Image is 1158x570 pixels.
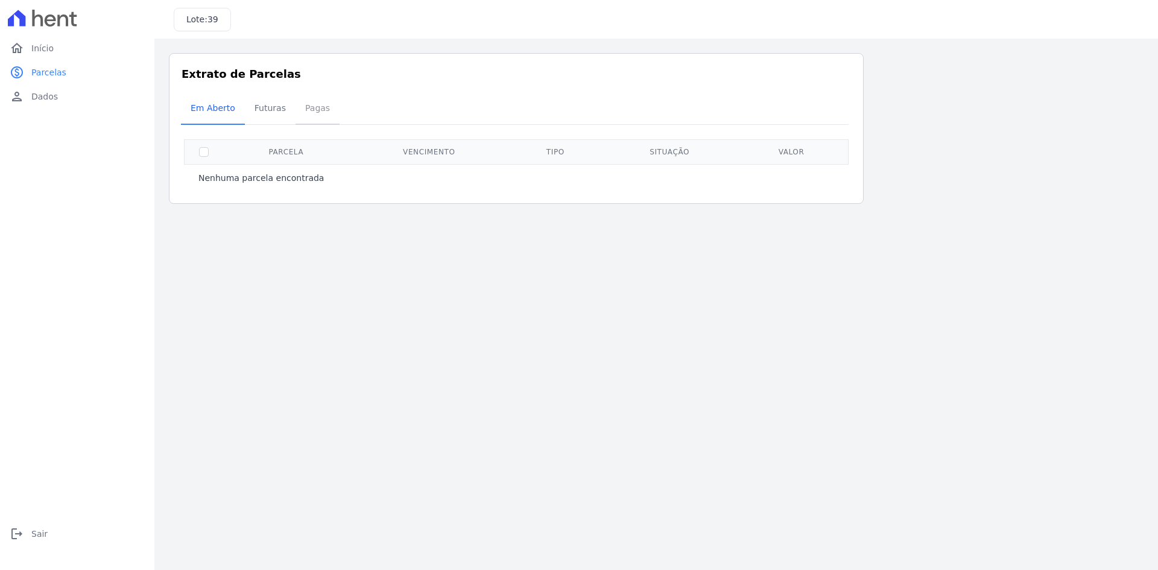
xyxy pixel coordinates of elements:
a: Futuras [245,93,296,125]
i: paid [10,65,24,80]
span: Parcelas [31,66,66,78]
a: logoutSair [5,522,150,546]
i: logout [10,527,24,541]
span: Futuras [247,96,293,120]
a: paidParcelas [5,60,150,84]
p: Nenhuma parcela encontrada [198,172,324,184]
span: 39 [207,14,218,24]
th: Valor [738,139,846,164]
a: homeInício [5,36,150,60]
h3: Lote: [186,13,218,26]
span: Início [31,42,54,54]
span: Pagas [298,96,337,120]
a: Pagas [296,93,340,125]
th: Vencimento [349,139,509,164]
span: Sair [31,528,48,540]
span: Em Aberto [183,96,242,120]
a: Em Aberto [181,93,245,125]
i: person [10,89,24,104]
a: personDados [5,84,150,109]
i: home [10,41,24,55]
th: Tipo [509,139,602,164]
th: Situação [602,139,738,164]
th: Parcela [223,139,349,164]
span: Dados [31,90,58,103]
h3: Extrato de Parcelas [182,66,851,82]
